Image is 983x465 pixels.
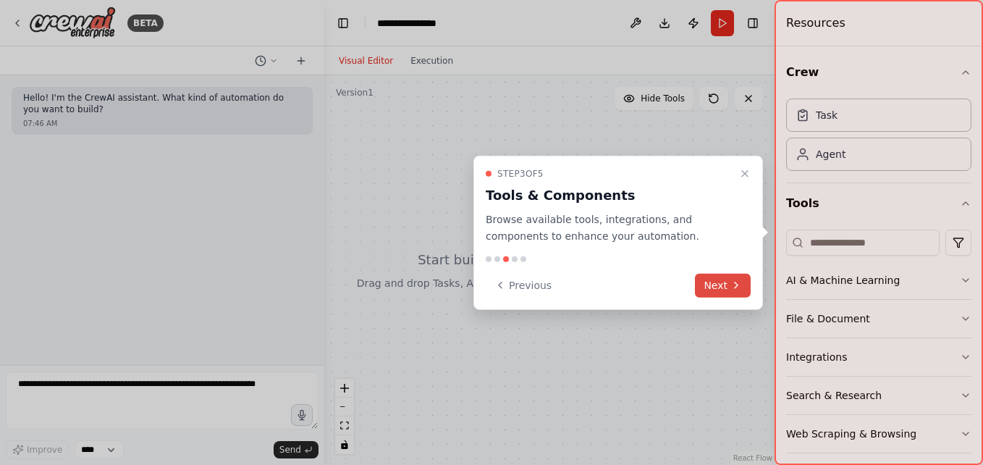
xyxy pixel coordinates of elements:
h3: Tools & Components [486,185,733,206]
button: Hide left sidebar [333,13,353,33]
p: Browse available tools, integrations, and components to enhance your automation. [486,211,733,245]
button: Previous [486,273,560,297]
button: Next [695,273,751,297]
button: Close walkthrough [736,165,754,183]
span: Step 3 of 5 [497,168,544,180]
